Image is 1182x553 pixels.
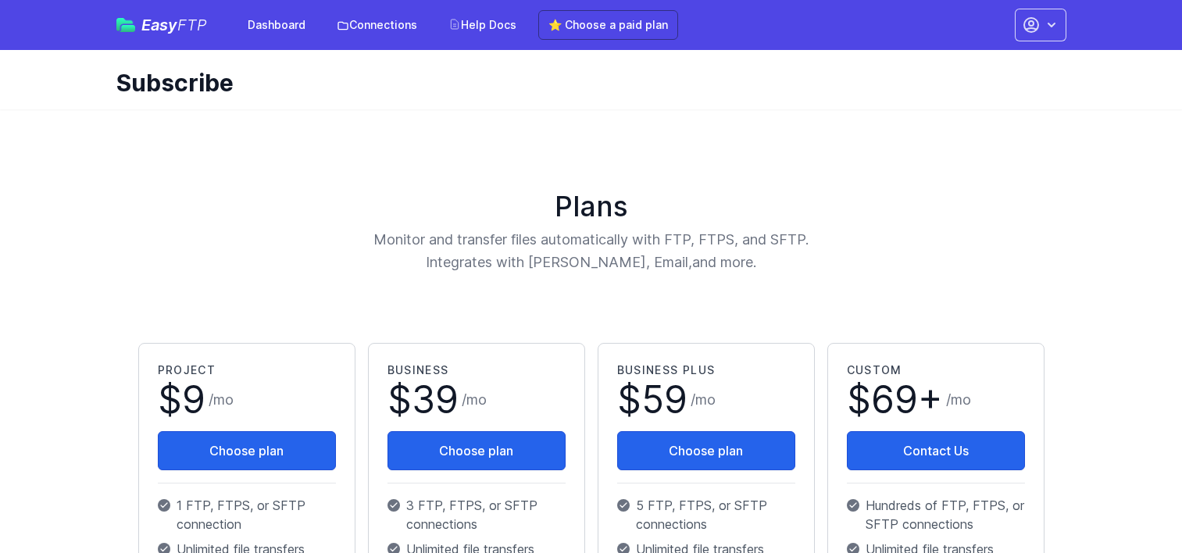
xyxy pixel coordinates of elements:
[466,391,487,408] span: mo
[951,391,971,408] span: mo
[847,381,943,419] span: $
[387,431,566,470] button: Choose plan
[132,191,1051,222] h1: Plans
[847,362,1025,378] h2: Custom
[141,17,207,33] span: Easy
[641,376,687,423] span: 59
[617,496,795,533] p: 5 FTP, FTPS, or SFTP connections
[238,11,315,39] a: Dashboard
[617,362,795,378] h2: Business Plus
[439,11,526,39] a: Help Docs
[412,376,459,423] span: 39
[946,389,971,411] span: /
[158,362,336,378] h2: Project
[387,381,459,419] span: $
[695,391,716,408] span: mo
[462,389,487,411] span: /
[847,431,1025,470] a: Contact Us
[538,10,678,40] a: ⭐ Choose a paid plan
[213,391,234,408] span: mo
[116,17,207,33] a: EasyFTP
[327,11,427,39] a: Connections
[116,69,1054,97] h1: Subscribe
[158,496,336,533] p: 1 FTP, FTPS, or SFTP connection
[617,381,687,419] span: $
[158,381,205,419] span: $
[871,376,943,423] span: 69+
[691,389,716,411] span: /
[116,18,135,32] img: easyftp_logo.png
[285,228,898,274] p: Monitor and transfer files automatically with FTP, FTPS, and SFTP. Integrates with [PERSON_NAME],...
[209,389,234,411] span: /
[158,431,336,470] button: Choose plan
[847,496,1025,533] p: Hundreds of FTP, FTPS, or SFTP connections
[387,362,566,378] h2: Business
[177,16,207,34] span: FTP
[387,496,566,533] p: 3 FTP, FTPS, or SFTP connections
[182,376,205,423] span: 9
[617,431,795,470] button: Choose plan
